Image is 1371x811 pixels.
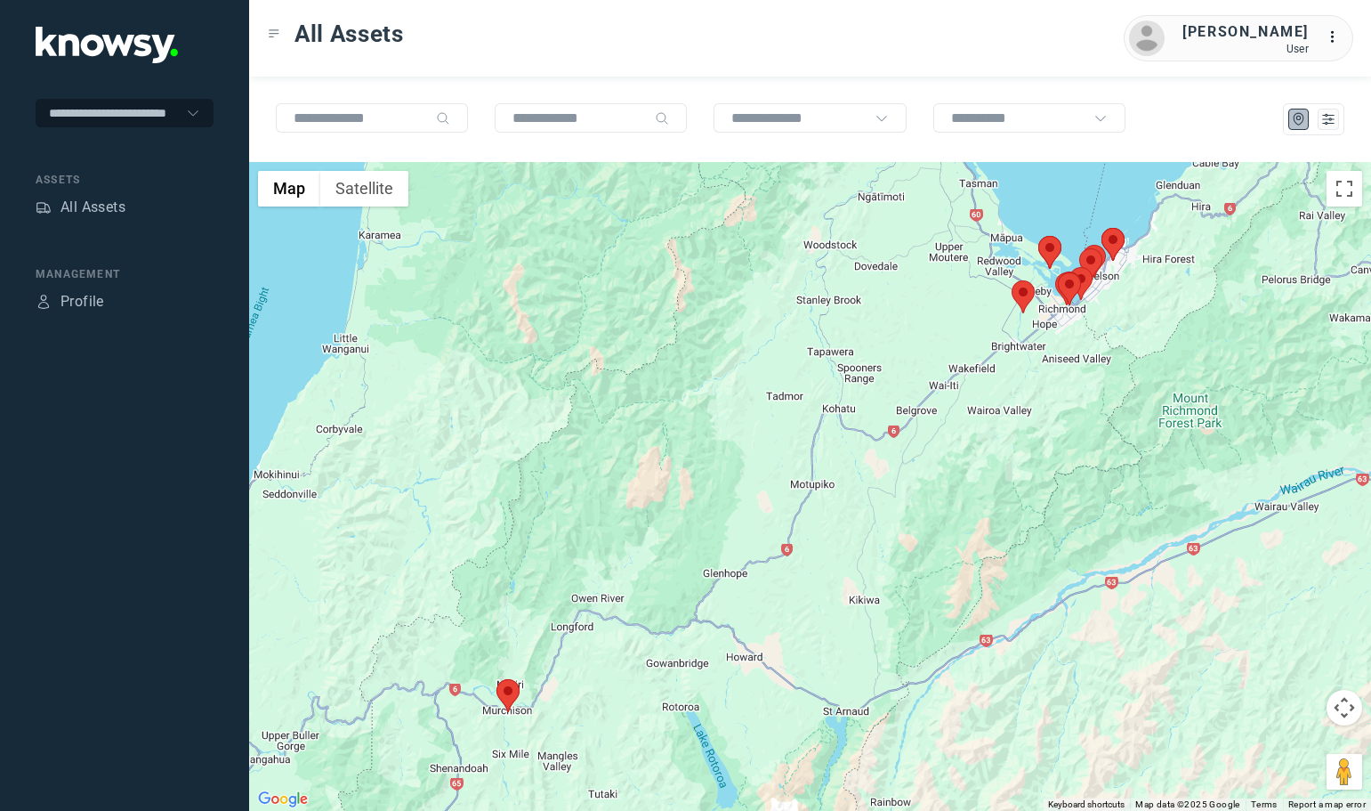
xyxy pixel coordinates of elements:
a: AssetsAll Assets [36,197,125,218]
span: All Assets [294,18,404,50]
div: Toggle Menu [268,28,280,40]
button: Show street map [258,171,320,207]
div: Profile [60,291,104,312]
a: Open this area in Google Maps (opens a new window) [254,788,312,811]
div: Search [436,111,450,126]
button: Map camera controls [1327,690,1362,726]
img: Application Logo [36,27,178,63]
div: [PERSON_NAME] [1182,21,1309,43]
div: : [1327,27,1348,48]
div: All Assets [60,197,125,218]
tspan: ... [1327,30,1345,44]
span: Map data ©2025 Google [1135,799,1239,809]
div: List [1320,111,1336,127]
button: Show satellite imagery [320,171,408,207]
div: User [1182,43,1309,55]
img: avatar.png [1129,20,1165,56]
div: Profile [36,294,52,310]
div: : [1327,27,1348,51]
div: Assets [36,199,52,215]
div: Search [655,111,669,126]
div: Map [1291,111,1307,127]
a: Terms (opens in new tab) [1251,799,1278,809]
button: Toggle fullscreen view [1327,171,1362,207]
div: Management [36,266,214,282]
img: Google [254,788,312,811]
button: Keyboard shortcuts [1048,799,1125,811]
button: Drag Pegman onto the map to open Street View [1327,754,1362,790]
div: Assets [36,172,214,188]
a: ProfileProfile [36,291,104,312]
a: Report a map error [1288,799,1366,809]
